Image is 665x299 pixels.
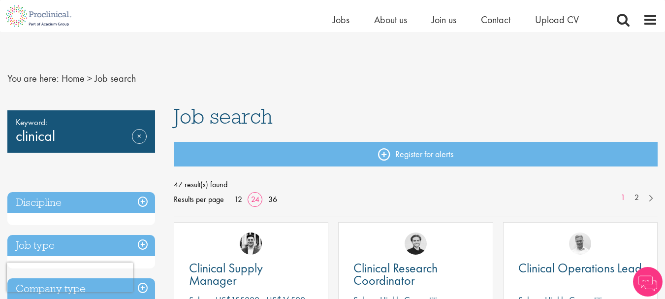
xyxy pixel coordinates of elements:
[231,194,246,204] a: 12
[189,262,313,287] a: Clinical Supply Manager
[265,194,281,204] a: 36
[535,13,579,26] a: Upload CV
[7,192,155,213] h3: Discipline
[616,192,630,203] a: 1
[432,13,456,26] a: Join us
[353,260,438,289] span: Clinical Research Coordinator
[240,233,262,255] img: Edward Little
[518,260,642,276] span: Clinical Operations Lead
[87,72,92,85] span: >
[630,192,644,203] a: 2
[7,235,155,256] h3: Job type
[518,262,642,274] a: Clinical Operations Lead
[174,142,658,166] a: Register for alerts
[95,72,136,85] span: Job search
[374,13,407,26] a: About us
[174,177,658,192] span: 47 result(s) found
[174,103,273,130] span: Job search
[569,233,591,255] img: Joshua Bye
[16,115,147,129] span: Keyword:
[189,260,263,289] span: Clinical Supply Manager
[7,110,155,153] div: clinical
[7,263,133,292] iframe: reCAPTCHA
[353,262,477,287] a: Clinical Research Coordinator
[7,72,59,85] span: You are here:
[633,267,663,297] img: Chatbot
[333,13,349,26] a: Jobs
[132,129,147,158] a: Remove
[405,233,427,255] img: Nico Kohlwes
[174,192,224,207] span: Results per page
[248,194,263,204] a: 24
[62,72,85,85] a: breadcrumb link
[481,13,510,26] a: Contact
